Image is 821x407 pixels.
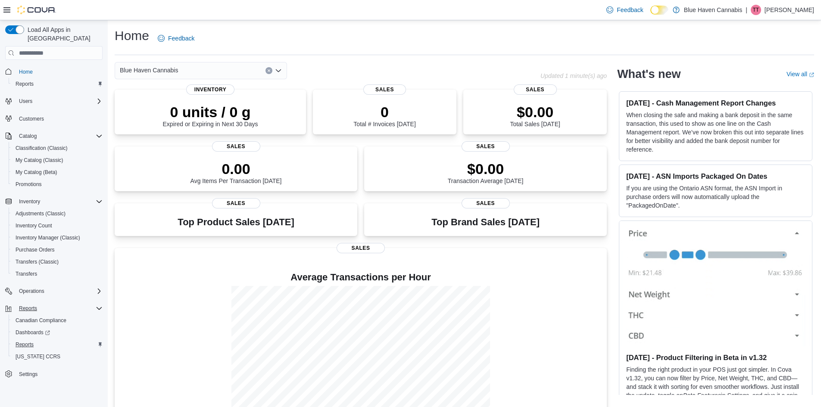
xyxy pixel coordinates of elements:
[2,196,106,208] button: Inventory
[19,198,40,205] span: Inventory
[178,217,294,227] h3: Top Product Sales [DATE]
[163,103,258,127] div: Expired or Expiring in Next 30 Days
[9,256,106,268] button: Transfers (Classic)
[626,172,805,180] h3: [DATE] - ASN Imports Packaged On Dates
[448,160,524,184] div: Transaction Average [DATE]
[431,217,540,227] h3: Top Brand Sales [DATE]
[19,98,32,105] span: Users
[9,339,106,351] button: Reports
[16,341,34,348] span: Reports
[163,103,258,121] p: 0 units / 0 g
[684,5,742,15] p: Blue Haven Cannabis
[787,71,814,78] a: View allExternal link
[16,196,44,207] button: Inventory
[16,113,103,124] span: Customers
[12,179,103,190] span: Promotions
[120,65,178,75] span: Blue Haven Cannabis
[19,288,44,295] span: Operations
[12,208,69,219] a: Adjustments (Classic)
[9,232,106,244] button: Inventory Manager (Classic)
[12,208,103,219] span: Adjustments (Classic)
[16,353,60,360] span: [US_STATE] CCRS
[154,30,198,47] a: Feedback
[2,368,106,380] button: Settings
[12,327,103,338] span: Dashboards
[5,62,103,403] nav: Complex example
[16,258,59,265] span: Transfers (Classic)
[16,196,103,207] span: Inventory
[16,114,47,124] a: Customers
[626,111,805,154] p: When closing the safe and making a bank deposit in the same transaction, this used to show as one...
[19,305,37,312] span: Reports
[12,339,103,350] span: Reports
[12,143,103,153] span: Classification (Classic)
[9,314,106,326] button: Canadian Compliance
[510,103,560,121] p: $0.00
[190,160,282,177] p: 0.00
[2,130,106,142] button: Catalog
[16,270,37,277] span: Transfers
[12,245,103,255] span: Purchase Orders
[617,67,681,81] h2: What's new
[186,84,234,95] span: Inventory
[753,5,759,15] span: TT
[115,27,149,44] h1: Home
[12,233,103,243] span: Inventory Manager (Classic)
[16,66,103,77] span: Home
[9,326,106,339] a: Dashboards
[16,67,36,77] a: Home
[462,198,510,208] span: Sales
[16,317,66,324] span: Canadian Compliance
[17,6,56,14] img: Cova
[2,302,106,314] button: Reports
[212,198,260,208] span: Sales
[190,160,282,184] div: Avg Items Per Transaction [DATE]
[9,208,106,220] button: Adjustments (Classic)
[650,6,668,15] input: Dark Mode
[19,133,37,140] span: Catalog
[626,99,805,107] h3: [DATE] - Cash Management Report Changes
[265,67,272,74] button: Clear input
[16,246,55,253] span: Purchase Orders
[751,5,761,15] div: Tristan Tran
[337,243,385,253] span: Sales
[9,142,106,154] button: Classification (Classic)
[12,269,41,279] a: Transfers
[9,268,106,280] button: Transfers
[168,34,194,43] span: Feedback
[12,257,103,267] span: Transfers (Classic)
[540,72,607,79] p: Updated 1 minute(s) ago
[16,369,103,379] span: Settings
[12,315,103,326] span: Canadian Compliance
[603,1,646,19] a: Feedback
[626,353,805,362] h3: [DATE] - Product Filtering in Beta in v1.32
[212,141,260,152] span: Sales
[12,143,71,153] a: Classification (Classic)
[12,221,56,231] a: Inventory Count
[765,5,814,15] p: [PERSON_NAME]
[275,67,282,74] button: Open list of options
[16,329,50,336] span: Dashboards
[617,6,643,14] span: Feedback
[12,269,103,279] span: Transfers
[16,210,66,217] span: Adjustments (Classic)
[12,351,103,362] span: Washington CCRS
[9,178,106,190] button: Promotions
[12,167,61,177] a: My Catalog (Beta)
[16,369,41,379] a: Settings
[12,79,37,89] a: Reports
[626,184,805,210] p: If you are using the Ontario ASN format, the ASN Import in purchase orders will now automatically...
[16,303,41,314] button: Reports
[16,303,103,314] span: Reports
[12,221,103,231] span: Inventory Count
[16,286,48,296] button: Operations
[12,233,84,243] a: Inventory Manager (Classic)
[510,103,560,127] div: Total Sales [DATE]
[16,96,36,106] button: Users
[12,351,64,362] a: [US_STATE] CCRS
[746,5,747,15] p: |
[12,155,67,165] a: My Catalog (Classic)
[683,392,721,399] em: Beta Features
[2,112,106,125] button: Customers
